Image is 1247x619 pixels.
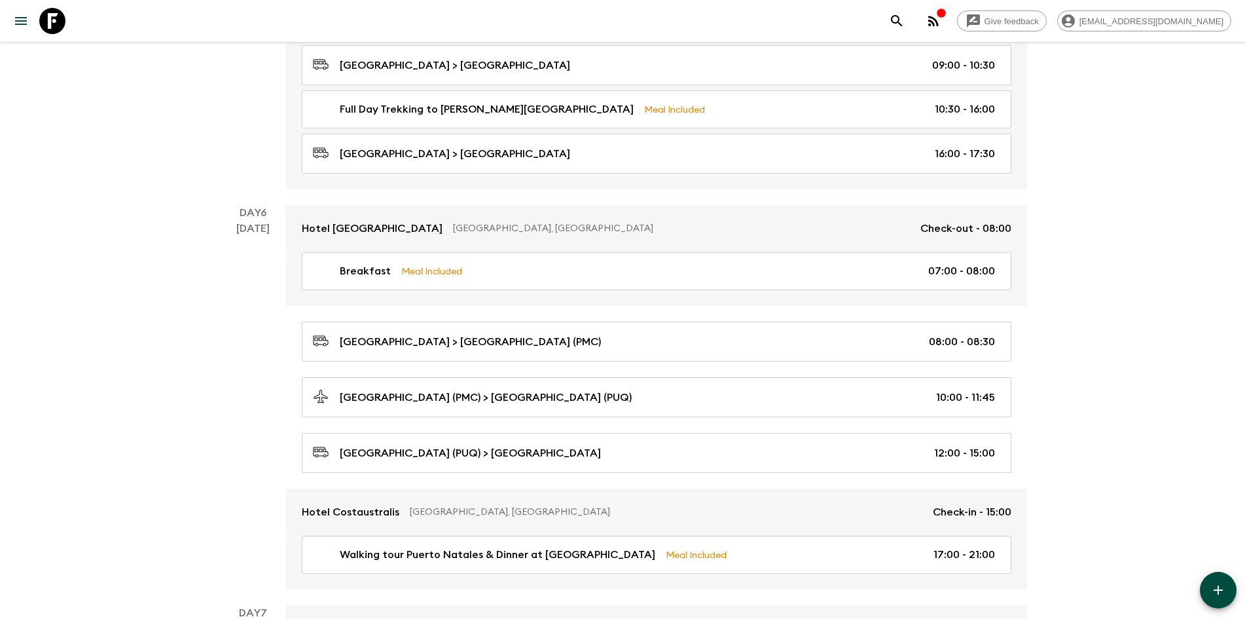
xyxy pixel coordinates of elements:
a: [GEOGRAPHIC_DATA] > [GEOGRAPHIC_DATA]09:00 - 10:30 [302,45,1011,85]
p: Meal Included [644,102,705,117]
p: Hotel [GEOGRAPHIC_DATA] [302,221,443,236]
p: [GEOGRAPHIC_DATA], [GEOGRAPHIC_DATA] [410,506,922,519]
a: Walking tour Puerto Natales & Dinner at [GEOGRAPHIC_DATA]Meal Included17:00 - 21:00 [302,536,1011,574]
p: 10:30 - 16:00 [935,102,995,117]
p: Check-out - 08:00 [920,221,1011,236]
p: Breakfast [340,263,391,279]
div: [EMAIL_ADDRESS][DOMAIN_NAME] [1057,10,1231,31]
p: Hotel Costaustralis [302,504,399,520]
p: [GEOGRAPHIC_DATA] (PMC) > [GEOGRAPHIC_DATA] (PUQ) [340,390,632,405]
a: Give feedback [957,10,1047,31]
p: 08:00 - 08:30 [929,334,995,350]
a: [GEOGRAPHIC_DATA] > [GEOGRAPHIC_DATA] (PMC)08:00 - 08:30 [302,322,1011,362]
button: menu [8,8,34,34]
a: Full Day Trekking to [PERSON_NAME][GEOGRAPHIC_DATA]Meal Included10:30 - 16:00 [302,90,1011,128]
a: [GEOGRAPHIC_DATA] (PMC) > [GEOGRAPHIC_DATA] (PUQ)10:00 - 11:45 [302,377,1011,417]
p: [GEOGRAPHIC_DATA] (PUQ) > [GEOGRAPHIC_DATA] [340,445,601,461]
p: 10:00 - 11:45 [936,390,995,405]
div: [DATE] [236,221,270,590]
p: 16:00 - 17:30 [935,146,995,162]
p: 07:00 - 08:00 [928,263,995,279]
p: 09:00 - 10:30 [932,58,995,73]
p: [GEOGRAPHIC_DATA], [GEOGRAPHIC_DATA] [453,222,910,235]
p: Check-in - 15:00 [933,504,1011,520]
p: 17:00 - 21:00 [933,547,995,563]
p: Meal Included [666,548,727,562]
span: [EMAIL_ADDRESS][DOMAIN_NAME] [1072,16,1231,26]
p: [GEOGRAPHIC_DATA] > [GEOGRAPHIC_DATA] (PMC) [340,334,601,350]
p: 12:00 - 15:00 [934,445,995,461]
p: Meal Included [401,264,462,278]
p: Walking tour Puerto Natales & Dinner at [GEOGRAPHIC_DATA] [340,547,655,563]
span: Give feedback [977,16,1046,26]
p: [GEOGRAPHIC_DATA] > [GEOGRAPHIC_DATA] [340,146,570,162]
a: [GEOGRAPHIC_DATA] (PUQ) > [GEOGRAPHIC_DATA]12:00 - 15:00 [302,433,1011,473]
a: [GEOGRAPHIC_DATA] > [GEOGRAPHIC_DATA]16:00 - 17:30 [302,134,1011,174]
a: Hotel [GEOGRAPHIC_DATA][GEOGRAPHIC_DATA], [GEOGRAPHIC_DATA]Check-out - 08:00 [286,205,1027,252]
button: search adventures [884,8,910,34]
a: Hotel Costaustralis[GEOGRAPHIC_DATA], [GEOGRAPHIC_DATA]Check-in - 15:00 [286,489,1027,536]
p: [GEOGRAPHIC_DATA] > [GEOGRAPHIC_DATA] [340,58,570,73]
a: BreakfastMeal Included07:00 - 08:00 [302,252,1011,290]
p: Full Day Trekking to [PERSON_NAME][GEOGRAPHIC_DATA] [340,102,634,117]
p: Day 6 [221,205,286,221]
